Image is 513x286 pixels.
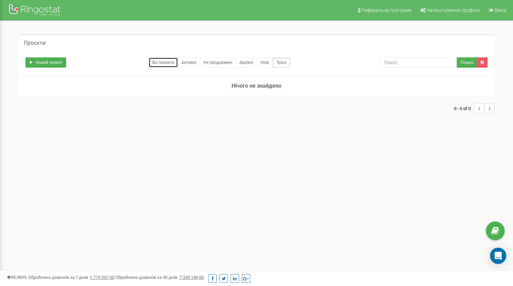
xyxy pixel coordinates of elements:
[454,96,494,120] nav: ...
[380,57,457,68] input: Пошук
[178,57,200,68] a: Активні
[28,275,114,280] span: Оброблено дзвінків за 7 днів :
[457,57,477,68] button: Пошук
[236,57,257,68] a: Архівні
[427,7,480,13] span: Налаштування профілю
[454,103,474,113] span: 0 - 0 of 0
[25,57,66,68] a: Новий проєкт
[257,57,273,68] a: Нові
[7,275,27,280] span: 99,989%
[19,76,494,96] h3: Нічого не знайдено
[361,7,412,13] span: Реферальна програма
[90,275,114,280] u: 1 719 357,00
[149,57,178,68] a: Всі проєкти
[200,57,236,68] a: Не продовжені
[273,57,290,68] a: Тріал
[490,248,506,264] div: Open Intercom Messenger
[179,275,204,280] u: 7 339 146,00
[24,40,45,46] h5: Проєкти
[494,7,506,13] span: Вихід
[115,275,204,280] span: Оброблено дзвінків за 30 днів :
